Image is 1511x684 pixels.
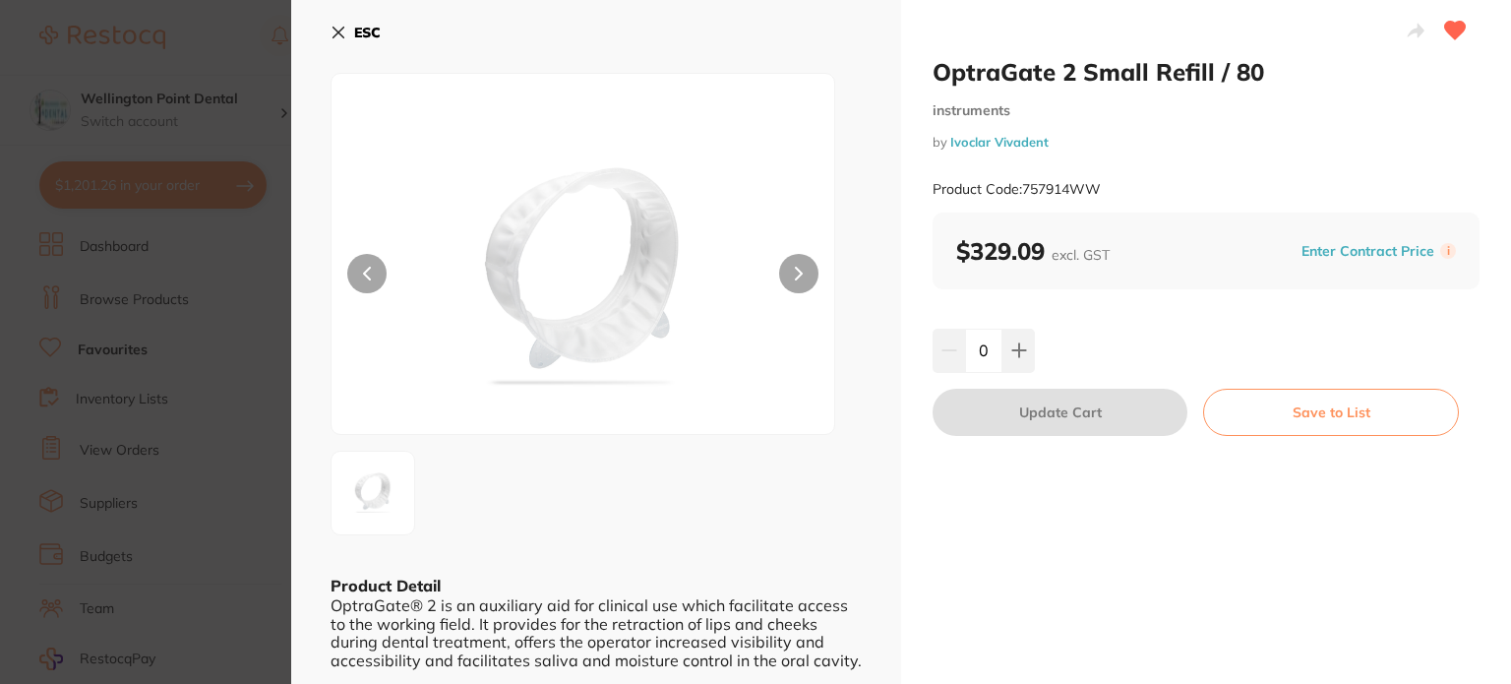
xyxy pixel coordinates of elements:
button: Update Cart [933,389,1187,436]
a: Ivoclar Vivadent [950,134,1049,150]
span: excl. GST [1052,246,1110,264]
b: ESC [354,24,381,41]
button: Enter Contract Price [1296,242,1440,261]
img: MjQtYW0tcG5n [337,458,408,529]
b: Product Detail [331,576,441,595]
button: Save to List [1203,389,1459,436]
small: instruments [933,102,1480,119]
h2: OptraGate 2 Small Refill / 80 [933,57,1480,87]
small: by [933,135,1480,150]
img: MjQtYW0tcG5n [432,123,734,434]
label: i [1440,243,1456,259]
button: ESC [331,16,381,49]
b: $329.09 [956,236,1110,266]
small: Product Code: 757914WW [933,181,1101,198]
